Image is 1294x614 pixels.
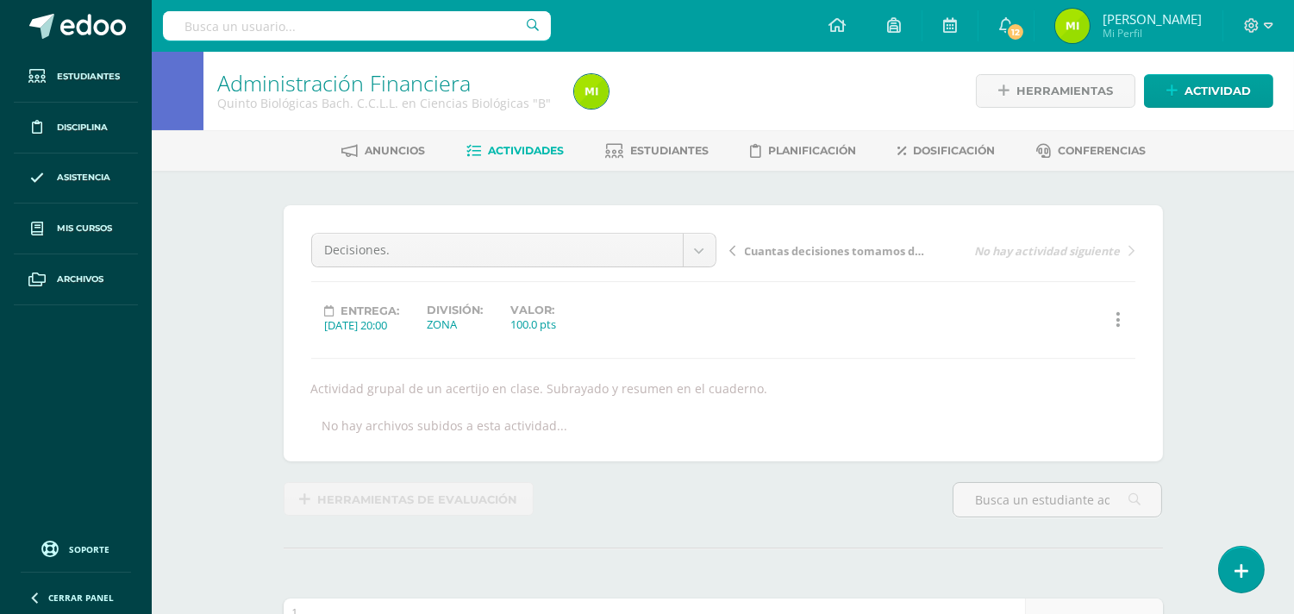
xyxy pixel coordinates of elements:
a: Estudiantes [605,137,709,165]
a: Decisiones. [312,234,716,266]
img: ad1c524e53ec0854ffe967ebba5dabc8.png [574,74,609,109]
span: Entrega: [341,304,400,317]
a: Disciplina [14,103,138,153]
a: Dosificación [897,137,995,165]
input: Busca un estudiante aquí... [953,483,1161,517]
h1: Administración Financiera [217,71,553,95]
a: Cuantas decisiones tomamos diariamente. [730,241,933,259]
span: 12 [1006,22,1025,41]
label: División: [428,304,484,316]
span: Anuncios [365,144,425,157]
span: Dosificación [913,144,995,157]
span: Herramientas de evaluación [317,484,517,516]
a: Herramientas [976,74,1135,108]
span: No hay actividad siguiente [975,243,1121,259]
span: Actividad [1185,75,1251,107]
label: Valor: [511,304,557,316]
span: Mi Perfil [1103,26,1202,41]
div: [DATE] 20:00 [325,317,400,333]
a: Planificación [750,137,856,165]
a: Actividades [466,137,564,165]
a: Soporte [21,536,131,560]
span: Estudiantes [630,144,709,157]
span: Estudiantes [57,70,120,84]
a: Mis cursos [14,204,138,254]
div: Quinto Biológicas Bach. C.C.L.L. en Ciencias Biológicas 'B' [217,95,553,111]
span: Soporte [70,543,110,555]
div: ZONA [428,316,484,332]
a: Actividad [1144,74,1273,108]
span: Cuantas decisiones tomamos diariamente. [745,243,928,259]
span: Actividades [488,144,564,157]
span: Disciplina [57,121,108,135]
a: Conferencias [1036,137,1146,165]
img: ad1c524e53ec0854ffe967ebba5dabc8.png [1055,9,1090,43]
span: Asistencia [57,171,110,185]
span: Herramientas [1016,75,1113,107]
span: Archivos [57,273,103,286]
a: Administración Financiera [217,68,471,97]
div: 100.0 pts [511,316,557,332]
span: Conferencias [1058,144,1146,157]
span: Mis cursos [57,222,112,235]
div: No hay archivos subidos a esta actividad... [322,417,568,434]
div: Actividad grupal de un acertijo en clase. Subrayado y resumen en el cuaderno. [304,380,1142,397]
a: Asistencia [14,153,138,204]
a: Archivos [14,254,138,305]
span: [PERSON_NAME] [1103,10,1202,28]
input: Busca un usuario... [163,11,551,41]
span: Decisiones. [325,234,670,266]
a: Estudiantes [14,52,138,103]
a: Anuncios [341,137,425,165]
span: Planificación [768,144,856,157]
span: Cerrar panel [48,592,114,604]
